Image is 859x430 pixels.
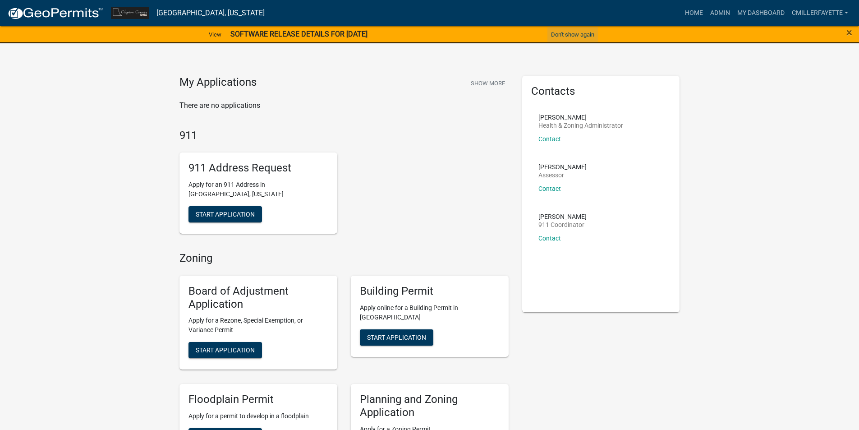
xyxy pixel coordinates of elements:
button: Start Application [360,329,433,346]
p: [PERSON_NAME] [538,114,623,120]
span: Start Application [196,347,255,354]
h5: Building Permit [360,285,500,298]
a: [GEOGRAPHIC_DATA], [US_STATE] [156,5,265,21]
h5: Contacts [531,85,671,98]
span: Start Application [367,333,426,341]
span: Start Application [196,211,255,218]
button: Close [846,27,852,38]
p: Apply for a permit to develop in a floodplain [188,412,328,421]
button: Show More [467,76,509,91]
a: Home [681,5,707,22]
p: [PERSON_NAME] [538,213,587,220]
a: View [205,27,225,42]
h4: 911 [179,129,509,142]
h4: Zoning [179,252,509,265]
a: cmillerfayette [788,5,852,22]
p: There are no applications [179,100,509,111]
a: Contact [538,185,561,192]
button: Start Application [188,206,262,222]
p: Apply for an 911 Address in [GEOGRAPHIC_DATA], [US_STATE] [188,180,328,199]
p: Assessor [538,172,587,178]
h5: Floodplain Permit [188,393,328,406]
p: Health & Zoning Administrator [538,122,623,129]
p: Apply for a Rezone, Special Exemption, or Variance Permit [188,316,328,335]
p: Apply online for a Building Permit in [GEOGRAPHIC_DATA] [360,303,500,322]
a: Contact [538,235,561,242]
a: Admin [707,5,734,22]
button: Start Application [188,342,262,358]
a: My Dashboard [734,5,788,22]
h5: Planning and Zoning Application [360,393,500,419]
span: × [846,26,852,39]
a: Contact [538,135,561,143]
img: Clayton County, Iowa [111,7,149,19]
button: Don't show again [547,27,598,42]
h4: My Applications [179,76,257,89]
strong: SOFTWARE RELEASE DETAILS FOR [DATE] [230,30,367,38]
p: 911 Coordinator [538,222,587,228]
h5: 911 Address Request [188,162,328,175]
h5: Board of Adjustment Application [188,285,328,311]
p: [PERSON_NAME] [538,164,587,170]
